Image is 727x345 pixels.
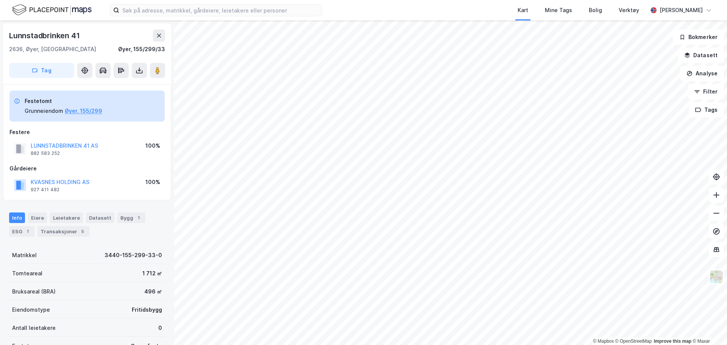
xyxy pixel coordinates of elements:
div: Grunneiendom [25,106,63,116]
div: Info [9,212,25,223]
div: 100% [145,141,160,150]
div: Eiere [28,212,47,223]
a: OpenStreetMap [615,339,652,344]
a: Mapbox [593,339,614,344]
button: Filter [688,84,724,99]
a: Improve this map [654,339,691,344]
div: Øyer, 155/299/33 [118,45,165,54]
button: Tag [9,63,74,78]
input: Søk på adresse, matrikkel, gårdeiere, leietakere eller personer [119,5,321,16]
div: 5 [79,228,86,235]
div: 496 ㎡ [144,287,162,296]
div: 1 [135,214,142,222]
div: 0 [158,323,162,333]
div: Bygg [117,212,145,223]
button: Datasett [678,48,724,63]
div: Mine Tags [545,6,572,15]
div: Festetomt [25,97,102,106]
button: Analyse [680,66,724,81]
iframe: Chat Widget [689,309,727,345]
div: 1 [24,228,31,235]
div: Lunnstadbrinken 41 [9,30,81,42]
div: Leietakere [50,212,83,223]
div: ESG [9,226,34,237]
div: Tomteareal [12,269,42,278]
div: Fritidsbygg [132,305,162,314]
div: Festere [9,128,165,137]
div: Antall leietakere [12,323,56,333]
div: [PERSON_NAME] [660,6,703,15]
div: Bolig [589,6,602,15]
img: Z [709,270,724,284]
div: 3440-155-299-33-0 [105,251,162,260]
div: 100% [145,178,160,187]
div: Bruksareal (BRA) [12,287,56,296]
div: 882 583 252 [31,150,60,156]
button: Øyer, 155/299 [65,106,102,116]
img: logo.f888ab2527a4732fd821a326f86c7f29.svg [12,3,92,17]
div: Transaksjoner [37,226,89,237]
div: 1 712 ㎡ [142,269,162,278]
div: Matrikkel [12,251,37,260]
div: 2636, Øyer, [GEOGRAPHIC_DATA] [9,45,96,54]
button: Bokmerker [673,30,724,45]
div: Verktøy [619,6,639,15]
div: 927 411 482 [31,187,59,193]
div: Kart [518,6,528,15]
div: Datasett [86,212,114,223]
div: Eiendomstype [12,305,50,314]
button: Tags [689,102,724,117]
div: Gårdeiere [9,164,165,173]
